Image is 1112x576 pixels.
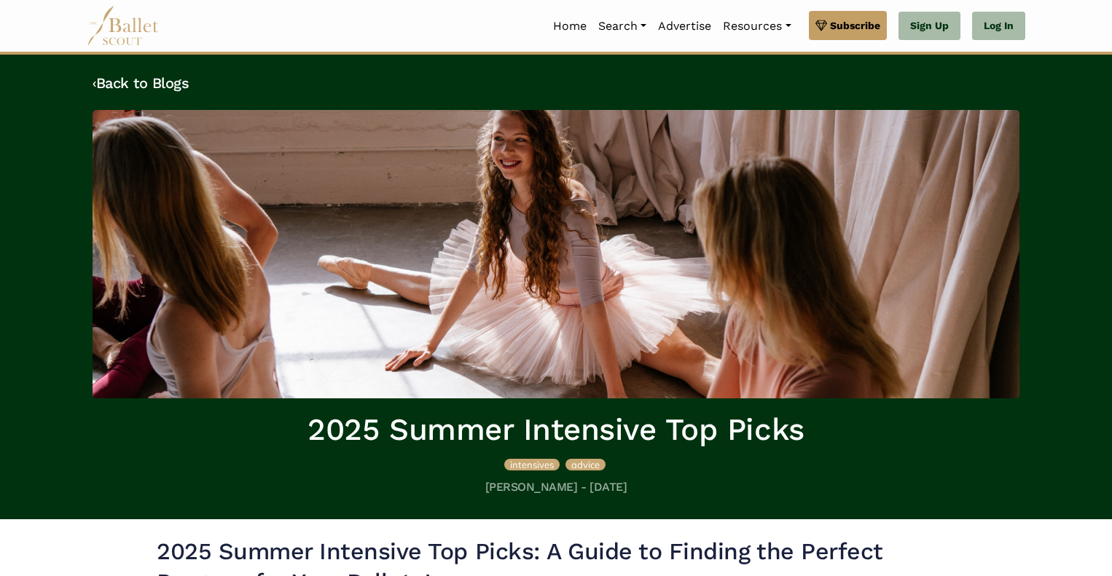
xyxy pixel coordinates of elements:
a: Home [547,11,592,42]
a: Log In [972,12,1025,41]
a: ‹Back to Blogs [93,74,189,92]
a: intensives [504,457,563,471]
img: header_image.img [93,110,1019,398]
h1: 2025 Summer Intensive Top Picks [93,410,1019,450]
a: Resources [717,11,796,42]
a: advice [565,457,606,471]
h5: [PERSON_NAME] - [DATE] [93,480,1019,495]
img: gem.svg [815,17,827,33]
span: advice [571,459,600,470]
a: Sign Up [898,12,960,41]
span: intensives [510,459,554,470]
span: Subscribe [830,17,880,33]
a: Search [592,11,652,42]
code: ‹ [93,74,96,92]
a: Advertise [652,11,717,42]
a: Subscribe [809,11,887,40]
